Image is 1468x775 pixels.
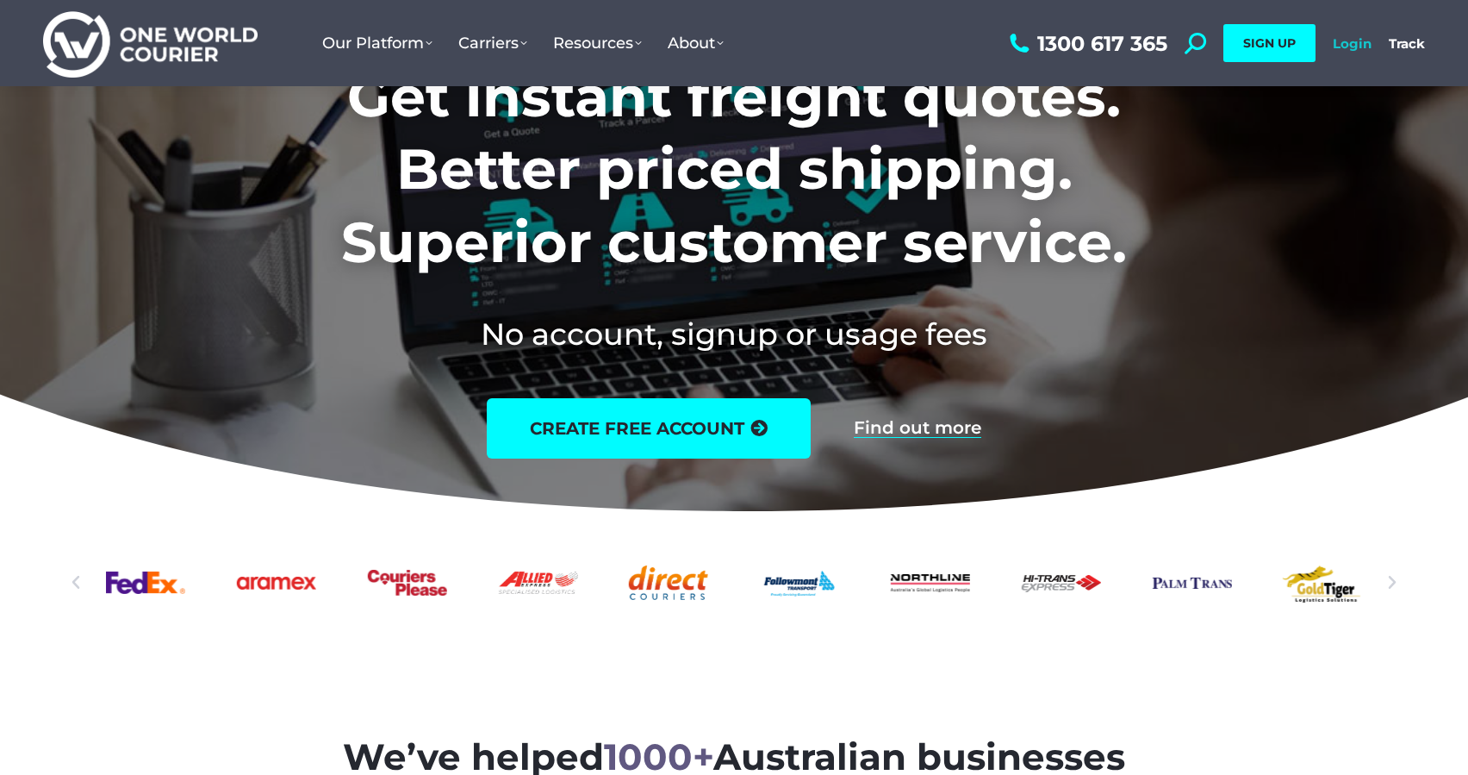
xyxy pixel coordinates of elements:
div: 5 / 25 [106,553,185,613]
div: 8 / 25 [498,553,577,613]
a: FedEx logo [106,553,185,613]
a: gb [1283,553,1362,613]
a: 1300 617 365 [1005,33,1167,54]
div: 14 / 25 [1283,553,1362,613]
a: Allied Express logo [498,553,577,613]
span: Resources [553,34,642,53]
div: 12 / 25 [1022,553,1101,613]
a: Direct Couriers logo [629,553,708,613]
a: About [655,16,737,70]
span: Our Platform [322,34,432,53]
a: Northline logo [891,553,970,613]
div: 10 / 25 [760,553,839,613]
span: SIGN UP [1243,35,1296,51]
a: Palm-Trans-logo_x2-1 [1152,553,1231,613]
span: About [668,34,724,53]
a: Followmont transoirt web logo [760,553,839,613]
div: 7 / 25 [368,553,447,613]
a: Resources [540,16,655,70]
a: create free account [487,398,811,459]
div: 13 / 25 [1152,553,1231,613]
a: Login [1333,35,1372,52]
div: 9 / 25 [629,553,708,613]
a: SIGN UP [1223,24,1316,62]
div: 11 / 25 [891,553,970,613]
img: One World Courier [43,9,258,78]
a: Couriers Please logo [368,553,447,613]
a: Find out more [854,419,981,438]
a: Aramex_logo [237,553,316,613]
span: Carriers [458,34,527,53]
h2: No account, signup or usage fees [196,313,1272,355]
a: Our Platform [309,16,445,70]
a: Carriers [445,16,540,70]
div: Slides [106,553,1362,613]
a: Hi-Trans_logo [1022,553,1101,613]
a: Track [1389,35,1425,52]
div: 6 / 25 [237,553,316,613]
